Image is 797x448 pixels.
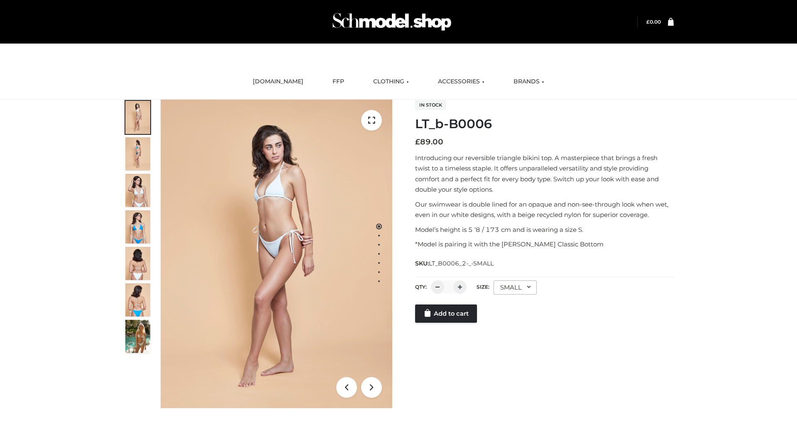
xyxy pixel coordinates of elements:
p: *Model is pairing it with the [PERSON_NAME] Classic Bottom [415,239,674,250]
p: Introducing our reversible triangle bikini top. A masterpiece that brings a fresh twist to a time... [415,153,674,195]
img: ArielClassicBikiniTop_CloudNine_AzureSky_OW114ECO_2-scaled.jpg [125,137,150,170]
a: ACCESSORIES [432,73,491,91]
a: Add to cart [415,304,477,323]
a: FFP [326,73,350,91]
a: £0.00 [646,19,661,25]
span: LT_B0006_2-_-SMALL [429,260,494,267]
span: SKU: [415,258,494,268]
p: Model’s height is 5 ‘8 / 173 cm and is wearing a size S. [415,224,674,235]
img: ArielClassicBikiniTop_CloudNine_AzureSky_OW114ECO_1 [161,100,392,408]
label: Size: [477,284,489,290]
span: £ [646,19,650,25]
a: [DOMAIN_NAME] [247,73,310,91]
img: ArielClassicBikiniTop_CloudNine_AzureSky_OW114ECO_4-scaled.jpg [125,210,150,243]
a: BRANDS [507,73,550,91]
bdi: 0.00 [646,19,661,25]
a: CLOTHING [367,73,415,91]
p: Our swimwear is double lined for an opaque and non-see-through look when wet, even in our white d... [415,199,674,220]
img: ArielClassicBikiniTop_CloudNine_AzureSky_OW114ECO_3-scaled.jpg [125,174,150,207]
div: SMALL [494,280,537,295]
img: ArielClassicBikiniTop_CloudNine_AzureSky_OW114ECO_1-scaled.jpg [125,101,150,134]
img: Schmodel Admin 964 [330,5,454,38]
img: Arieltop_CloudNine_AzureSky2.jpg [125,320,150,353]
label: QTY: [415,284,427,290]
span: £ [415,137,420,146]
img: ArielClassicBikiniTop_CloudNine_AzureSky_OW114ECO_7-scaled.jpg [125,247,150,280]
h1: LT_b-B0006 [415,117,674,131]
bdi: 89.00 [415,137,443,146]
span: In stock [415,100,446,110]
img: ArielClassicBikiniTop_CloudNine_AzureSky_OW114ECO_8-scaled.jpg [125,283,150,317]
